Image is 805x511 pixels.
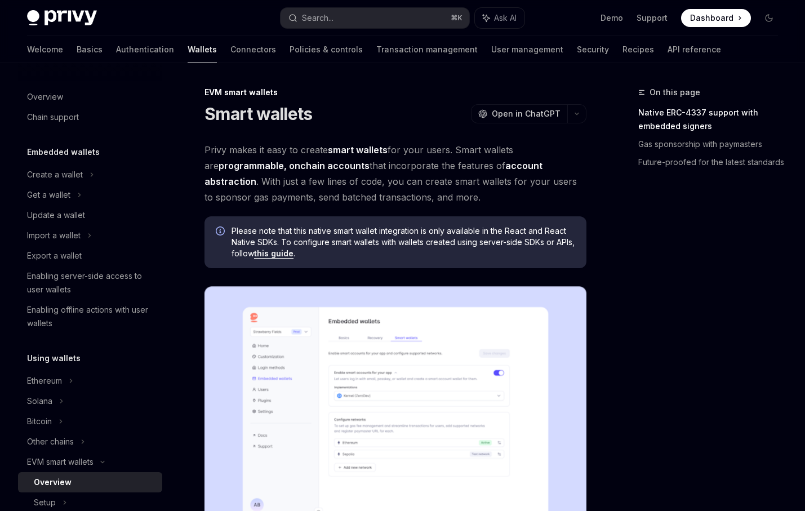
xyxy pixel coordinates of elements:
[668,36,721,63] a: API reference
[638,104,787,135] a: Native ERC-4337 support with embedded signers
[27,90,63,104] div: Overview
[376,36,478,63] a: Transaction management
[116,36,174,63] a: Authentication
[650,86,700,99] span: On this page
[216,226,227,238] svg: Info
[77,36,103,63] a: Basics
[230,36,276,63] a: Connectors
[188,36,217,63] a: Wallets
[760,9,778,27] button: Toggle dark mode
[681,9,751,27] a: Dashboard
[219,160,370,171] strong: programmable, onchain accounts
[27,188,70,202] div: Get a wallet
[27,415,52,428] div: Bitcoin
[690,12,733,24] span: Dashboard
[18,87,162,107] a: Overview
[622,36,654,63] a: Recipes
[637,12,668,24] a: Support
[18,107,162,127] a: Chain support
[328,144,388,155] strong: smart wallets
[27,168,83,181] div: Create a wallet
[302,11,333,25] div: Search...
[281,8,470,28] button: Search...⌘K
[601,12,623,24] a: Demo
[18,246,162,266] a: Export a wallet
[34,476,72,489] div: Overview
[204,142,586,205] span: Privy makes it easy to create for your users. Smart wallets are that incorporate the features of ...
[451,14,462,23] span: ⌘ K
[204,87,586,98] div: EVM smart wallets
[27,394,52,408] div: Solana
[494,12,517,24] span: Ask AI
[27,455,94,469] div: EVM smart wallets
[27,145,100,159] h5: Embedded wallets
[475,8,524,28] button: Ask AI
[254,248,293,259] a: this guide
[638,135,787,153] a: Gas sponsorship with paymasters
[27,10,97,26] img: dark logo
[290,36,363,63] a: Policies & controls
[27,435,74,448] div: Other chains
[27,36,63,63] a: Welcome
[27,269,155,296] div: Enabling server-side access to user wallets
[491,36,563,63] a: User management
[18,266,162,300] a: Enabling server-side access to user wallets
[638,153,787,171] a: Future-proofed for the latest standards
[18,472,162,492] a: Overview
[471,104,567,123] button: Open in ChatGPT
[34,496,56,509] div: Setup
[18,300,162,334] a: Enabling offline actions with user wallets
[27,303,155,330] div: Enabling offline actions with user wallets
[27,374,62,388] div: Ethereum
[204,104,312,124] h1: Smart wallets
[18,205,162,225] a: Update a wallet
[27,208,85,222] div: Update a wallet
[232,225,575,259] span: Please note that this native smart wallet integration is only available in the React and React Na...
[577,36,609,63] a: Security
[27,229,81,242] div: Import a wallet
[27,352,81,365] h5: Using wallets
[27,249,82,263] div: Export a wallet
[27,110,79,124] div: Chain support
[492,108,561,119] span: Open in ChatGPT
